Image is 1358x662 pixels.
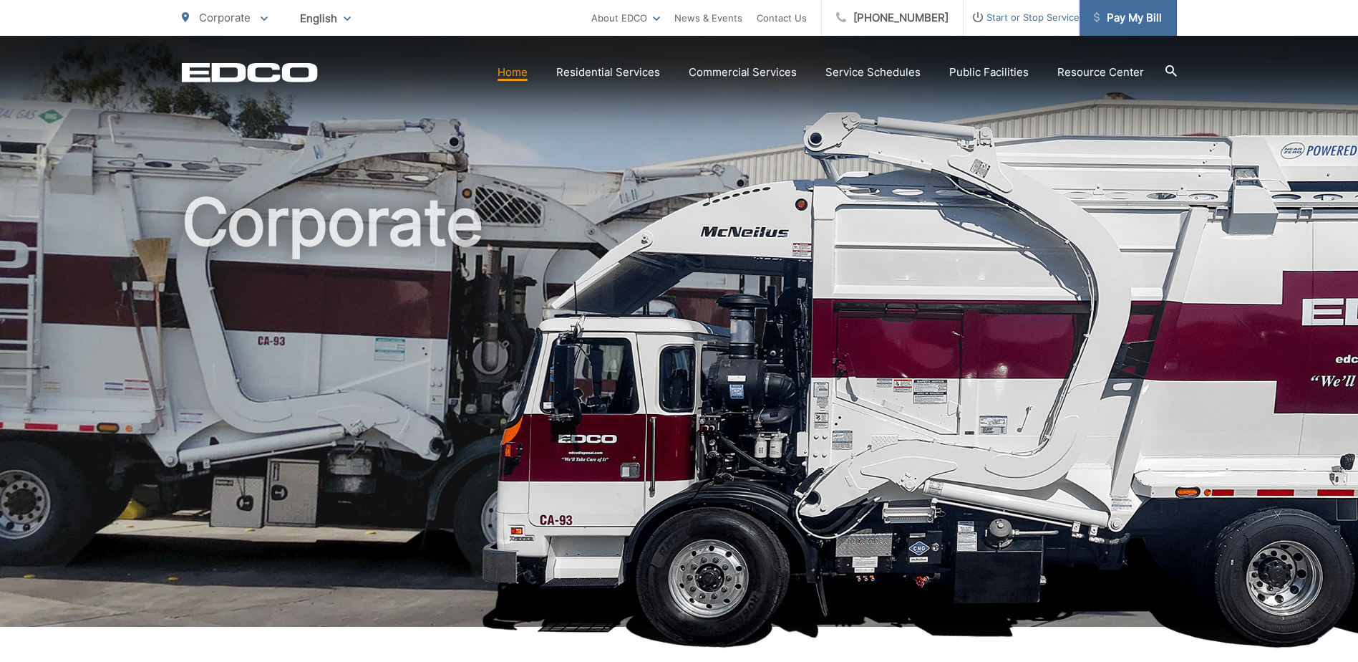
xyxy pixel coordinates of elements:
[289,6,362,31] span: English
[1094,9,1162,27] span: Pay My Bill
[199,11,251,24] span: Corporate
[674,9,742,27] a: News & Events
[949,64,1029,81] a: Public Facilities
[182,62,318,82] a: EDCD logo. Return to the homepage.
[182,186,1177,640] h1: Corporate
[825,64,921,81] a: Service Schedules
[591,9,660,27] a: About EDCO
[1057,64,1144,81] a: Resource Center
[556,64,660,81] a: Residential Services
[689,64,797,81] a: Commercial Services
[757,9,807,27] a: Contact Us
[498,64,528,81] a: Home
